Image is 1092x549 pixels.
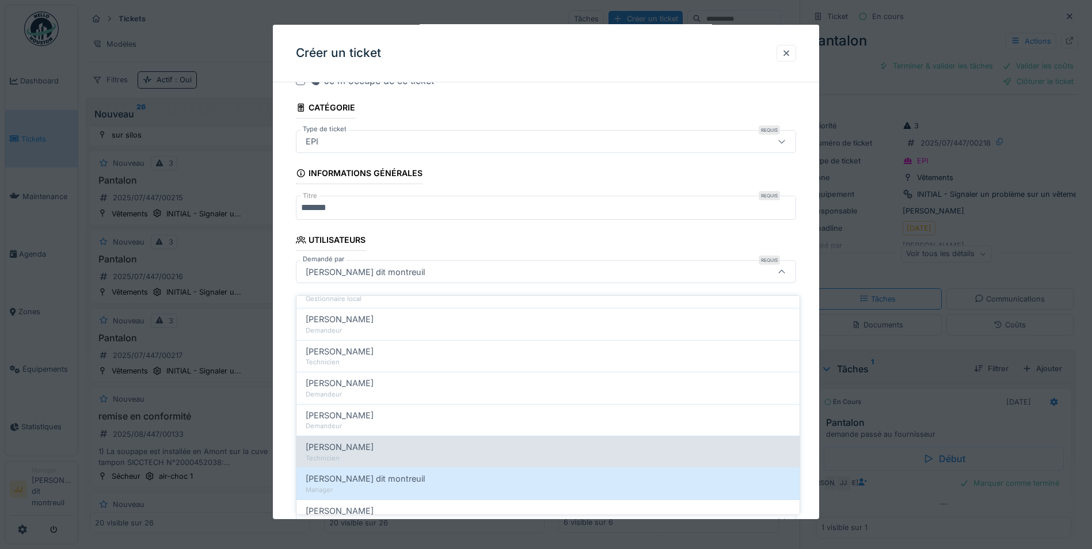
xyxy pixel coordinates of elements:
[306,453,790,463] div: Technicien
[306,377,374,390] span: [PERSON_NAME]
[306,294,790,304] div: Gestionnaire local
[306,313,374,326] span: [PERSON_NAME]
[300,191,319,201] label: Titre
[306,505,374,517] span: [PERSON_NAME]
[759,125,780,135] div: Requis
[301,135,323,148] div: EPI
[306,472,425,485] span: [PERSON_NAME] dit montreuil
[296,165,423,184] div: Informations générales
[310,74,434,87] div: Je m'occupe de ce ticket
[301,265,429,278] div: [PERSON_NAME] dit montreuil
[300,124,349,134] label: Type de ticket
[296,99,355,119] div: Catégorie
[296,295,368,314] div: Localisation
[306,409,374,422] span: [PERSON_NAME]
[296,46,381,60] h3: Créer un ticket
[306,345,374,358] span: [PERSON_NAME]
[296,231,366,251] div: Utilisateurs
[306,421,790,431] div: Demandeur
[759,191,780,200] div: Requis
[306,326,790,335] div: Demandeur
[306,485,790,495] div: Manager
[759,256,780,265] div: Requis
[306,441,374,453] span: [PERSON_NAME]
[306,390,790,399] div: Demandeur
[300,254,347,264] label: Demandé par
[306,357,790,367] div: Technicien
